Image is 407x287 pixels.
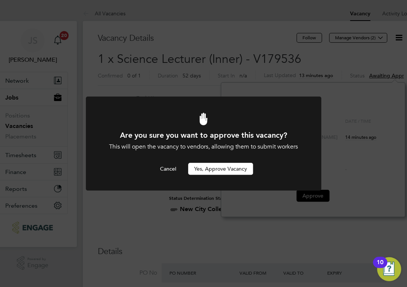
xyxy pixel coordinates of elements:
span: This will open the vacancy to vendors, allowing them to submit workers [109,143,298,150]
button: Cancel [154,163,182,175]
button: Open Resource Center, 10 new notifications [377,257,401,281]
div: 10 [377,262,383,272]
h1: Are you sure you want to approve this vacancy? [106,130,301,140]
button: Yes, Approve Vacancy [188,163,253,175]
